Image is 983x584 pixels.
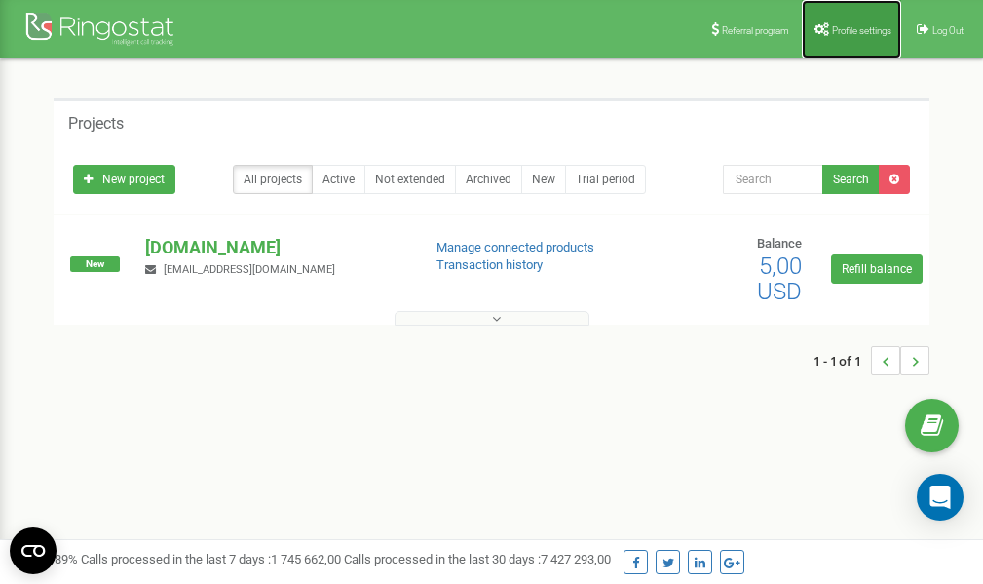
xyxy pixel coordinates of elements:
[70,256,120,272] span: New
[81,552,341,566] span: Calls processed in the last 7 days :
[271,552,341,566] u: 1 745 662,00
[831,254,923,284] a: Refill balance
[312,165,365,194] a: Active
[344,552,611,566] span: Calls processed in the last 30 days :
[73,165,175,194] a: New project
[68,115,124,133] h5: Projects
[917,474,964,521] div: Open Intercom Messenger
[722,25,789,36] span: Referral program
[541,552,611,566] u: 7 427 293,00
[233,165,313,194] a: All projects
[436,240,594,254] a: Manage connected products
[757,236,802,251] span: Balance
[521,165,566,194] a: New
[757,253,802,305] span: 5,00 USD
[164,263,335,276] span: [EMAIL_ADDRESS][DOMAIN_NAME]
[364,165,456,194] a: Not extended
[10,527,57,574] button: Open CMP widget
[723,165,823,194] input: Search
[145,235,404,260] p: [DOMAIN_NAME]
[822,165,880,194] button: Search
[932,25,964,36] span: Log Out
[832,25,891,36] span: Profile settings
[813,346,871,375] span: 1 - 1 of 1
[813,327,929,395] nav: ...
[455,165,522,194] a: Archived
[565,165,646,194] a: Trial period
[436,257,543,272] a: Transaction history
